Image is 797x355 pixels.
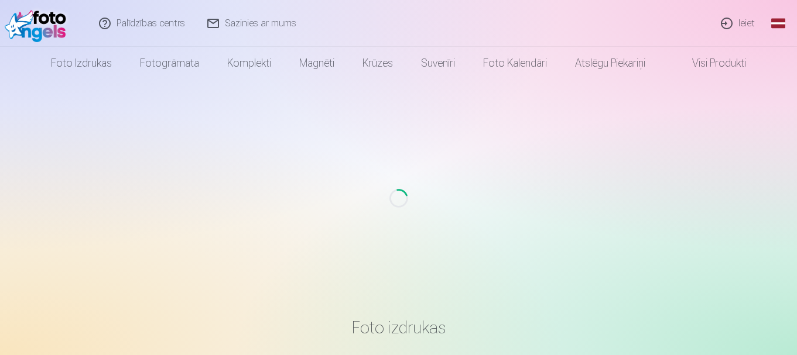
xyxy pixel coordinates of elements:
a: Magnēti [285,47,348,80]
h3: Foto izdrukas [57,317,741,338]
a: Suvenīri [407,47,469,80]
a: Foto kalendāri [469,47,561,80]
a: Visi produkti [659,47,760,80]
a: Fotogrāmata [126,47,213,80]
img: /fa1 [5,5,72,42]
a: Foto izdrukas [37,47,126,80]
a: Komplekti [213,47,285,80]
a: Krūzes [348,47,407,80]
a: Atslēgu piekariņi [561,47,659,80]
